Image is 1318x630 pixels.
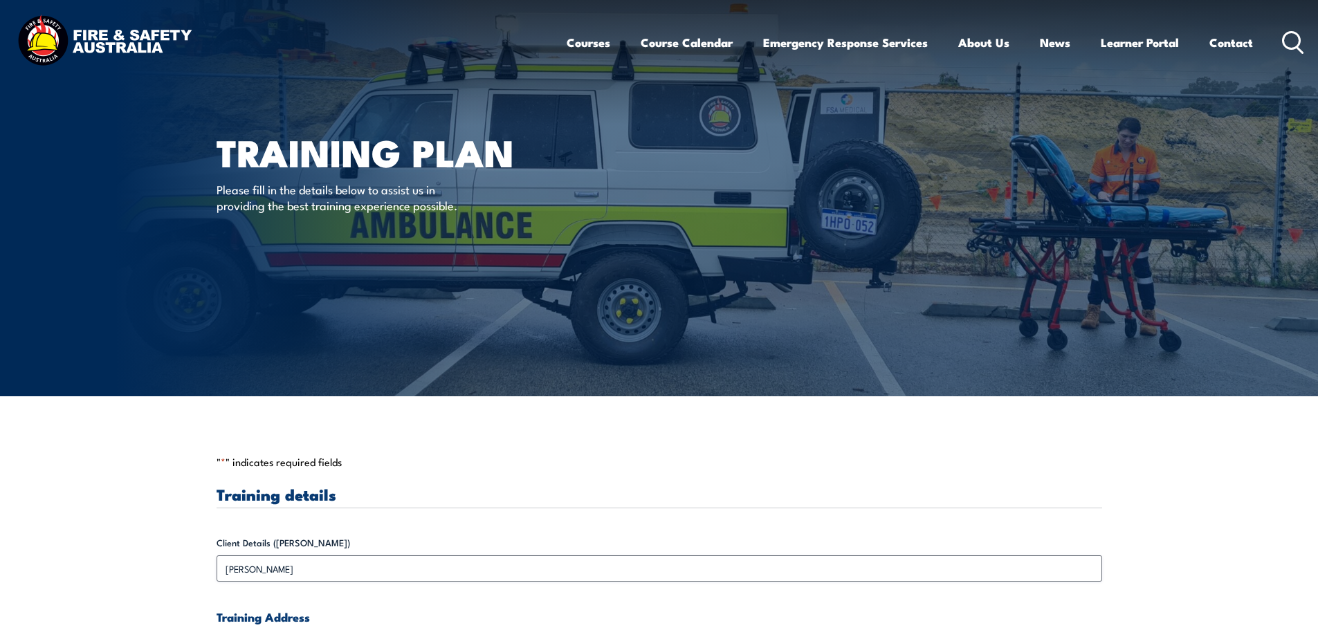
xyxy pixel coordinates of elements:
[763,24,928,61] a: Emergency Response Services
[958,24,1009,61] a: About Us
[217,455,1102,469] p: " " indicates required fields
[1040,24,1070,61] a: News
[1209,24,1253,61] a: Contact
[217,609,1102,624] h4: Training Address
[641,24,733,61] a: Course Calendar
[217,136,558,168] h1: Training plan
[567,24,610,61] a: Courses
[1101,24,1179,61] a: Learner Portal
[217,486,1102,502] h3: Training details
[217,181,469,214] p: Please fill in the details below to assist us in providing the best training experience possible.
[217,536,1102,550] label: Client Details ([PERSON_NAME])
